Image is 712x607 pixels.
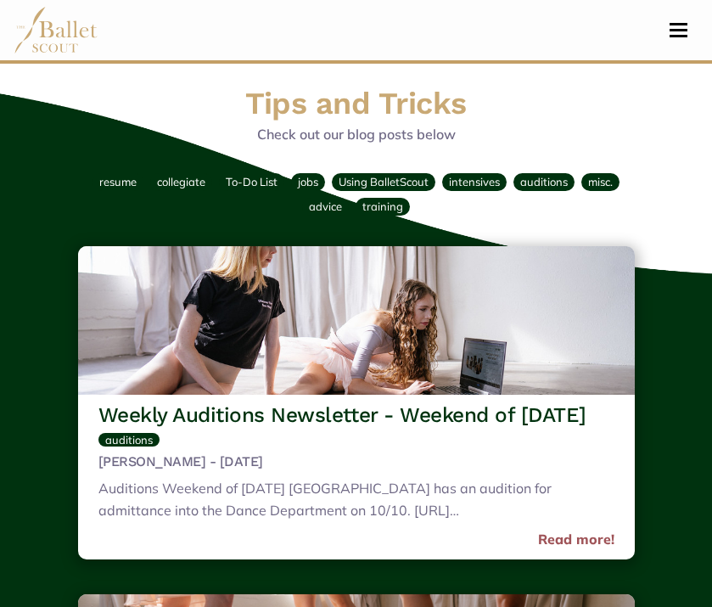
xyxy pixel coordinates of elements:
[362,200,403,213] span: training
[98,402,614,429] h3: Weekly Auditions Newsletter - Weekend of [DATE]
[105,433,153,447] span: auditions
[339,175,429,188] span: Using BalletScout
[78,246,635,395] img: header_image.img
[71,84,642,124] h1: Tips and Tricks
[98,453,614,471] h5: [PERSON_NAME] - [DATE]
[298,175,318,188] span: jobs
[99,175,137,188] span: resume
[449,175,500,188] span: intensives
[71,124,642,146] p: Check out our blog posts below
[520,175,568,188] span: auditions
[98,478,614,525] div: Auditions Weekend of [DATE] [GEOGRAPHIC_DATA] has an audition for admittance into the Dance Depar...
[226,175,278,188] span: To-Do List
[157,175,205,188] span: collegiate
[659,22,698,38] button: Toggle navigation
[538,529,614,551] a: Read more!
[588,175,613,188] span: misc.
[309,200,342,213] span: advice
